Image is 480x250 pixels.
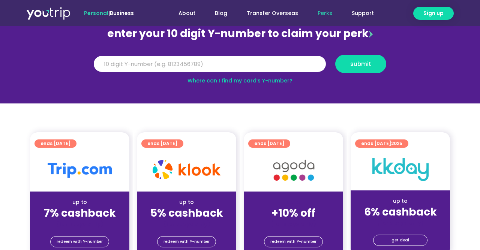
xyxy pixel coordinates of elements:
[57,237,103,247] span: redeem with Y-number
[342,6,384,20] a: Support
[110,9,134,17] a: Business
[143,220,230,228] div: (for stays only)
[335,55,386,73] button: submit
[373,235,427,246] a: get deal
[270,237,316,247] span: redeem with Y-number
[90,24,390,43] div: enter your 10 digit Y-number to claim your perk
[423,9,444,17] span: Sign up
[271,206,315,220] strong: +10% off
[391,235,409,246] span: get deal
[205,6,237,20] a: Blog
[154,6,384,20] nav: Menu
[187,77,292,84] a: Where can I find my card’s Y-number?
[94,55,386,79] form: Y Number
[364,205,437,219] strong: 6% cashback
[50,236,109,247] a: redeem with Y-number
[44,206,116,220] strong: 7% cashback
[84,9,108,17] span: Personal
[248,139,290,148] a: ends [DATE]
[143,198,230,206] div: up to
[34,139,76,148] a: ends [DATE]
[264,236,323,247] a: redeem with Y-number
[391,140,402,147] span: 2025
[36,220,123,228] div: (for stays only)
[357,197,444,205] div: up to
[361,139,402,148] span: ends [DATE]
[94,56,326,72] input: 10 digit Y-number (e.g. 8123456789)
[357,219,444,227] div: (for stays only)
[150,206,223,220] strong: 5% cashback
[40,139,70,148] span: ends [DATE]
[308,6,342,20] a: Perks
[147,139,177,148] span: ends [DATE]
[350,61,371,67] span: submit
[254,139,284,148] span: ends [DATE]
[355,139,408,148] a: ends [DATE]2025
[250,220,337,228] div: (for stays only)
[286,198,300,206] span: up to
[36,198,123,206] div: up to
[84,9,134,17] span: |
[413,7,454,20] a: Sign up
[157,236,216,247] a: redeem with Y-number
[141,139,183,148] a: ends [DATE]
[169,6,205,20] a: About
[237,6,308,20] a: Transfer Overseas
[163,237,210,247] span: redeem with Y-number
